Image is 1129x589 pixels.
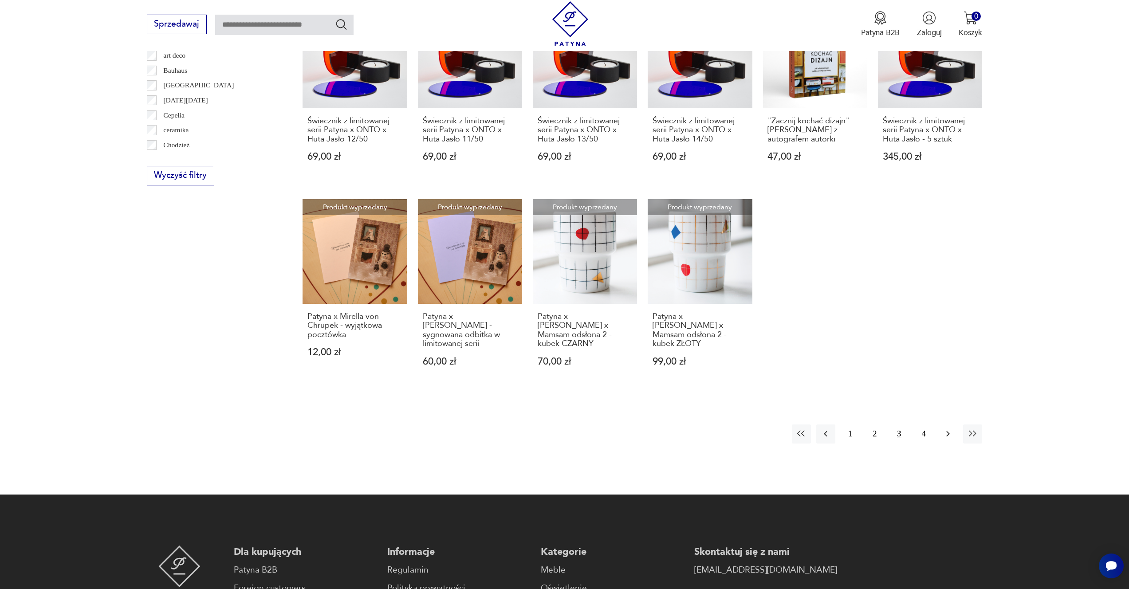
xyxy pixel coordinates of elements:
h3: Świecznik z limitowanej serii Patyna x ONTO x Huta Jasło 14/50 [653,117,747,144]
p: [GEOGRAPHIC_DATA] [163,79,234,91]
a: Produkt wyprzedanyŚwiecznik z limitowanej serii Patyna x ONTO x Huta Jasło - 5 sztukŚwiecznik z l... [878,4,982,182]
iframe: Smartsupp widget button [1099,554,1124,578]
p: 69,00 zł [653,152,747,161]
a: Produkt wyprzedanyPatyna x Mirella von Chrupek - wyjątkowa pocztówkaPatyna x Mirella von Chrupek ... [303,199,407,387]
button: Zaloguj [917,11,942,38]
p: Patyna B2B [861,27,900,38]
p: Cepelia [163,110,185,121]
img: Patyna - sklep z meblami i dekoracjami vintage [548,1,593,46]
p: 345,00 zł [883,152,978,161]
p: Koszyk [959,27,982,38]
a: Produkt wyprzedanyŚwiecznik z limitowanej serii Patyna x ONTO x Huta Jasło 11/50Świecznik z limit... [418,4,522,182]
img: Ikona medalu [873,11,887,25]
button: Wyczyść filtry [147,166,214,185]
button: 3 [889,424,909,444]
a: [EMAIL_ADDRESS][DOMAIN_NAME] [694,564,837,577]
p: Informacje [387,546,530,558]
button: Szukaj [335,18,348,31]
img: Ikona koszyka [964,11,977,25]
a: Regulamin [387,564,530,577]
p: Bauhaus [163,65,187,76]
h3: Patyna x [PERSON_NAME] x Mamsam odsłona 2 - kubek ZŁOTY [653,312,747,349]
button: 1 [841,424,860,444]
h3: Świecznik z limitowanej serii Patyna x ONTO x Huta Jasło - 5 sztuk [883,117,978,144]
p: 70,00 zł [538,357,633,366]
p: 69,00 zł [423,152,518,161]
button: Patyna B2B [861,11,900,38]
img: Patyna - sklep z meblami i dekoracjami vintage [158,546,201,587]
h3: Patyna x Mirella von Chrupek - wyjątkowa pocztówka [307,312,402,339]
button: 2 [865,424,884,444]
p: art deco [163,50,185,61]
h3: Patyna x [PERSON_NAME] x Mamsam odsłona 2 - kubek CZARNY [538,312,633,349]
button: Sprzedawaj [147,15,207,34]
p: 47,00 zł [767,152,862,161]
p: 69,00 zł [538,152,633,161]
a: Produkt wyprzedanyŚwiecznik z limitowanej serii Patyna x ONTO x Huta Jasło 12/50Świecznik z limit... [303,4,407,182]
p: Dla kupujących [234,546,377,558]
a: Produkt wyprzedanyPatyna x Malwina Konopacka x Mamsam odsłona 2 - kubek ZŁOTYPatyna x [PERSON_NAM... [648,199,752,387]
img: Ikonka użytkownika [922,11,936,25]
p: 69,00 zł [307,152,402,161]
p: Kategorie [541,546,684,558]
a: Produkt wyprzedanyPatyna x Mirella von Chrupek - sygnowana odbitka w limitowanej seriiPatyna x [P... [418,199,522,387]
h3: Świecznik z limitowanej serii Patyna x ONTO x Huta Jasło 12/50 [307,117,402,144]
p: 99,00 zł [653,357,747,366]
p: Skontaktuj się z nami [694,546,837,558]
h3: Świecznik z limitowanej serii Patyna x ONTO x Huta Jasło 13/50 [538,117,633,144]
a: Patyna B2B [234,564,377,577]
a: Produkt wyprzedanyŚwiecznik z limitowanej serii Patyna x ONTO x Huta Jasło 13/50Świecznik z limit... [533,4,637,182]
div: 0 [972,12,981,21]
h3: "Zacznij kochać dizajn" [PERSON_NAME] z autografem autorki [767,117,862,144]
p: Zaloguj [917,27,942,38]
button: 0Koszyk [959,11,982,38]
p: 12,00 zł [307,348,402,357]
p: Ćmielów [163,154,189,165]
a: Produkt wyprzedany"Zacznij kochać dizajn" Beaty Bochińskiej z autografem autorki"Zacznij kochać d... [763,4,867,182]
h3: Patyna x [PERSON_NAME] - sygnowana odbitka w limitowanej serii [423,312,518,349]
p: ceramika [163,124,189,136]
p: 60,00 zł [423,357,518,366]
a: Ikona medaluPatyna B2B [861,11,900,38]
a: Sprzedawaj [147,21,207,28]
p: [DATE][DATE] [163,94,208,106]
h3: Świecznik z limitowanej serii Patyna x ONTO x Huta Jasło 11/50 [423,117,518,144]
button: 4 [914,424,933,444]
a: Meble [541,564,684,577]
a: Produkt wyprzedanyŚwiecznik z limitowanej serii Patyna x ONTO x Huta Jasło 14/50Świecznik z limit... [648,4,752,182]
p: Chodzież [163,139,189,151]
a: Produkt wyprzedanyPatyna x Malwina Konopacka x Mamsam odsłona 2 - kubek CZARNYPatyna x [PERSON_NA... [533,199,637,387]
